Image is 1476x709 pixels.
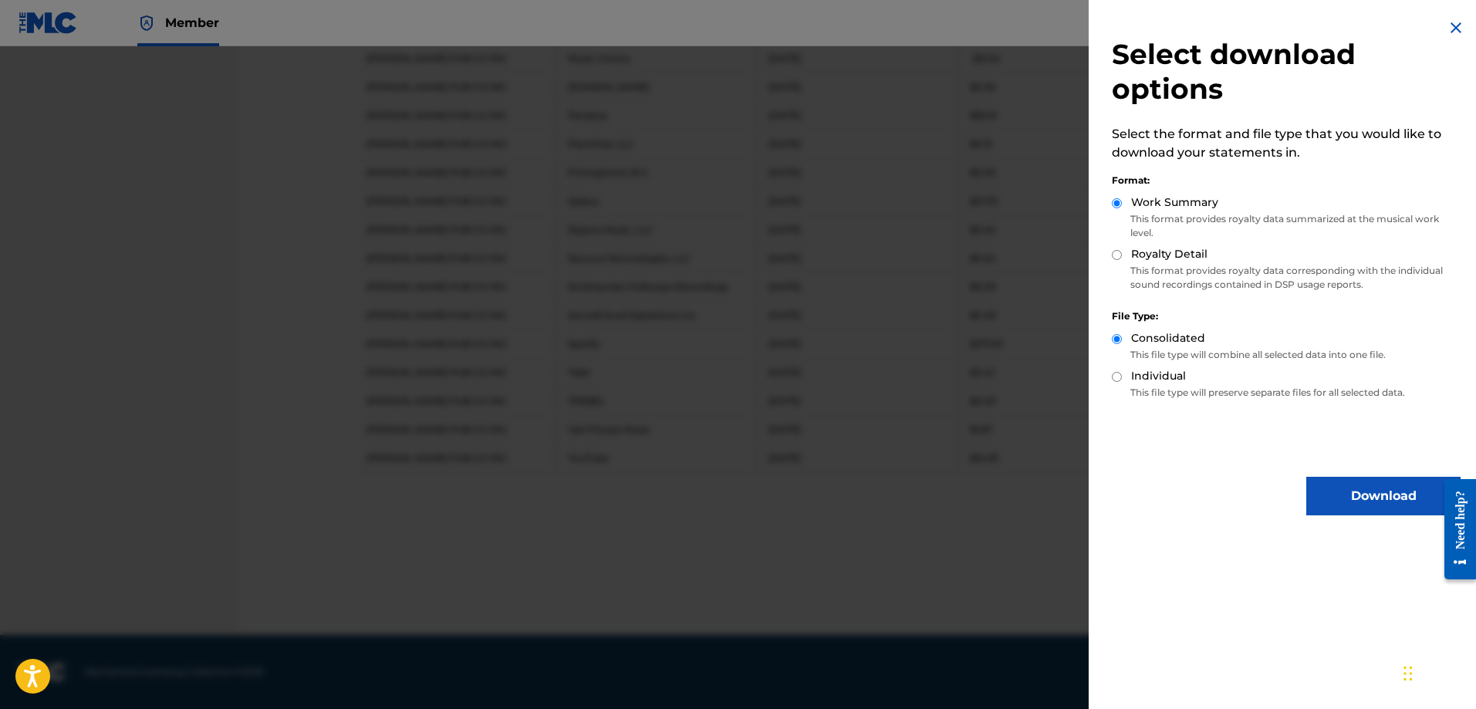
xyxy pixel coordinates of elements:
button: Download [1306,477,1461,515]
label: Individual [1131,368,1186,384]
p: This format provides royalty data corresponding with the individual sound recordings contained in... [1112,264,1461,292]
img: Top Rightsholder [137,14,156,32]
div: Drag [1403,650,1413,697]
label: Royalty Detail [1131,246,1207,262]
iframe: Resource Center [1433,468,1476,592]
div: Format: [1112,174,1461,187]
label: Consolidated [1131,330,1205,346]
p: This file type will combine all selected data into one file. [1112,348,1461,362]
p: This file type will preserve separate files for all selected data. [1112,386,1461,400]
iframe: Chat Widget [1399,635,1476,709]
span: Member [165,14,219,32]
div: File Type: [1112,309,1461,323]
p: Select the format and file type that you would like to download your statements in. [1112,125,1461,162]
p: This format provides royalty data summarized at the musical work level. [1112,212,1461,240]
img: MLC Logo [19,12,78,34]
label: Work Summary [1131,194,1218,211]
h2: Select download options [1112,37,1461,106]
